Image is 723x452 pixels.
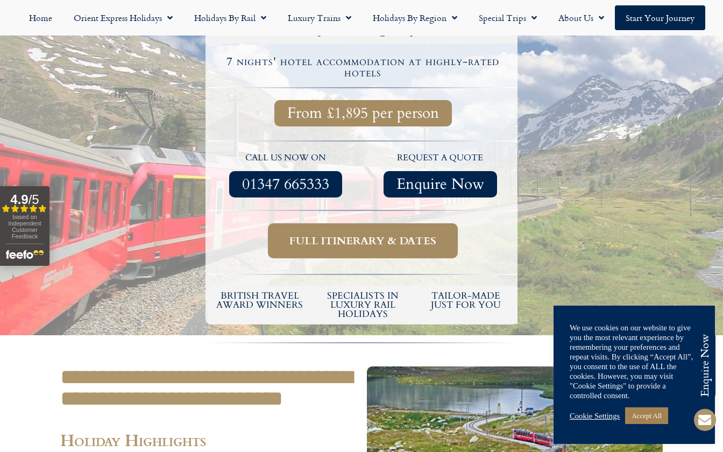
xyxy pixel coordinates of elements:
a: 01347 665333 [229,171,342,197]
span: Full itinerary & dates [289,234,436,248]
span: From £1,895 per person [287,107,439,120]
div: We use cookies on our website to give you the most relevant experience by remembering your prefer... [570,323,699,400]
a: Full itinerary & dates [268,223,458,258]
a: Accept All [625,407,668,424]
a: Luxury Trains [277,5,362,30]
p: call us now on [214,151,358,165]
a: Home [18,5,63,30]
h5: tailor-made just for you [420,291,512,309]
a: Special Trips [468,5,548,30]
h6: Specialists in luxury rail holidays [317,291,409,319]
a: Holidays by Region [362,5,468,30]
h5: British Travel Award winners [214,291,306,309]
a: Enquire Now [384,171,497,197]
span: 01347 665333 [242,178,329,191]
a: About Us [548,5,615,30]
a: Cookie Settings [570,411,620,421]
nav: Menu [5,5,718,30]
a: Start your Journey [615,5,705,30]
a: Holidays by Rail [183,5,277,30]
h2: Holiday Highlights [60,431,356,449]
h4: 7 nights' hotel accommodation at highly-rated hotels [210,56,516,79]
p: request a quote [368,151,513,165]
span: Enquire Now [396,178,484,191]
a: Orient Express Holidays [63,5,183,30]
a: From £1,895 per person [274,100,452,126]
